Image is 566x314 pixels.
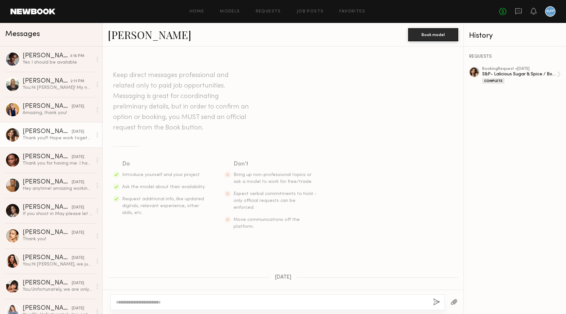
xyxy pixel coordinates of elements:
[23,85,92,91] div: You: Hi [PERSON_NAME]! My name's [PERSON_NAME] and I'm the production coordinator at [PERSON_NAME...
[234,173,312,184] span: Bring up non-professional topics or ask a model to work for free/trade.
[482,67,561,84] a: bookingRequest •[DATE]S&P- Lalicious Sugar & Spice / Body Mists PhotoshootComplete
[5,30,40,38] span: Messages
[23,154,72,160] div: [PERSON_NAME]
[23,255,72,261] div: [PERSON_NAME]
[72,305,84,312] div: [DATE]
[72,154,84,160] div: [DATE]
[23,110,92,116] div: Amazing, thank you!
[23,280,72,286] div: [PERSON_NAME]
[23,186,92,192] div: Hey anytime! amazing working with you too [PERSON_NAME]! Amazing crew and I had a great time.
[23,135,92,141] div: Thank you!!! Hope work together again 💘
[469,32,561,40] div: History
[108,28,191,42] a: [PERSON_NAME]
[482,78,504,84] div: Complete
[469,54,561,59] div: REQUESTS
[72,205,84,211] div: [DATE]
[234,192,316,210] span: Expect verbal commitments to hold - only official requests can be enforced.
[72,255,84,261] div: [DATE]
[234,218,300,229] span: Move communications off the platform.
[122,173,201,177] span: Introduce yourself and your project.
[122,185,205,189] span: Ask the model about their availability.
[122,160,206,169] div: Do
[23,53,70,59] div: [PERSON_NAME]
[23,128,72,135] div: [PERSON_NAME]
[23,78,70,85] div: [PERSON_NAME]
[23,204,72,211] div: [PERSON_NAME]
[234,160,317,169] div: Don’t
[70,78,84,85] div: 2:11 PM
[122,197,204,215] span: Request additional info, like updated digitals, relevant experience, other skills, etc.
[23,160,92,167] div: Thank you for having me. I had a great time!
[72,230,84,236] div: [DATE]
[408,28,458,41] button: Book model
[297,10,324,14] a: Job Posts
[275,275,292,280] span: [DATE]
[113,70,251,133] header: Keep direct messages professional and related only to paid job opportunities. Messaging is great ...
[482,71,557,77] div: S&P- Lalicious Sugar & Spice / Body Mists Photoshoot
[23,236,92,242] div: Thank you!
[72,179,84,186] div: [DATE]
[23,305,72,312] div: [PERSON_NAME]
[220,10,240,14] a: Models
[72,104,84,110] div: [DATE]
[72,129,84,135] div: [DATE]
[72,280,84,286] div: [DATE]
[70,53,84,59] div: 3:16 PM
[23,211,92,217] div: If you shoot in May please let me know I’ll be in La and available
[256,10,281,14] a: Requests
[190,10,204,14] a: Home
[482,67,557,71] div: booking Request • [DATE]
[23,103,72,110] div: [PERSON_NAME]
[23,286,92,293] div: You: Unfortunately, we are only shooting on the 30th. Best of luck on your other shoot!
[23,179,72,186] div: [PERSON_NAME]
[408,31,458,37] a: Book model
[339,10,365,14] a: Favorites
[23,59,92,66] div: Yes I should be available
[23,261,92,267] div: You: Hi [PERSON_NAME], we just had our meeting with our client and we are going with other talent...
[23,229,72,236] div: [PERSON_NAME]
